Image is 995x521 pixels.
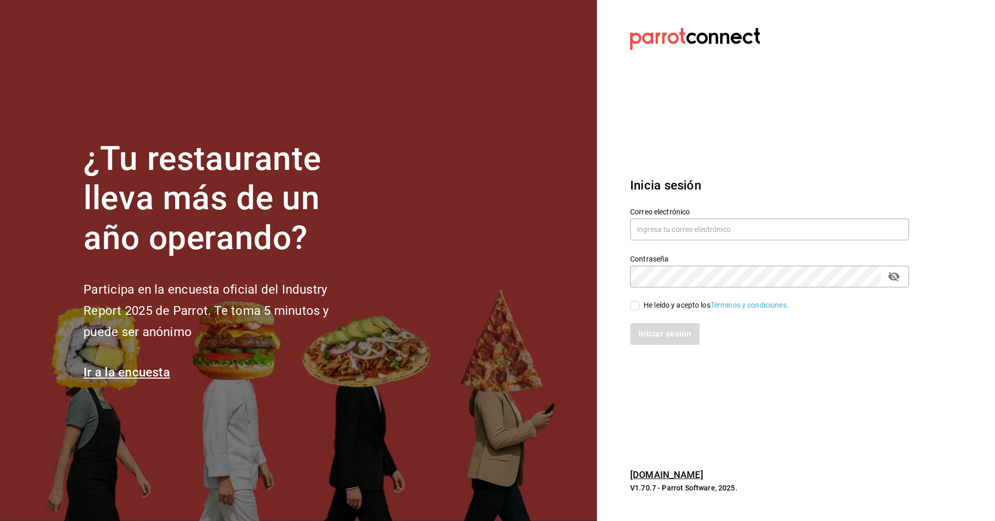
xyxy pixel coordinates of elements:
h1: ¿Tu restaurante lleva más de un año operando? [83,139,363,258]
div: He leído y acepto los [644,300,789,311]
a: Ir a la encuesta [83,365,170,380]
label: Contraseña [630,255,909,262]
h3: Inicia sesión [630,176,909,195]
input: Ingresa tu correo electrónico [630,219,909,240]
a: Términos y condiciones. [710,301,789,309]
p: V1.70.7 - Parrot Software, 2025. [630,483,909,493]
button: passwordField [885,268,903,285]
label: Correo electrónico [630,208,909,215]
h2: Participa en la encuesta oficial del Industry Report 2025 de Parrot. Te toma 5 minutos y puede se... [83,279,363,342]
a: [DOMAIN_NAME] [630,469,703,480]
